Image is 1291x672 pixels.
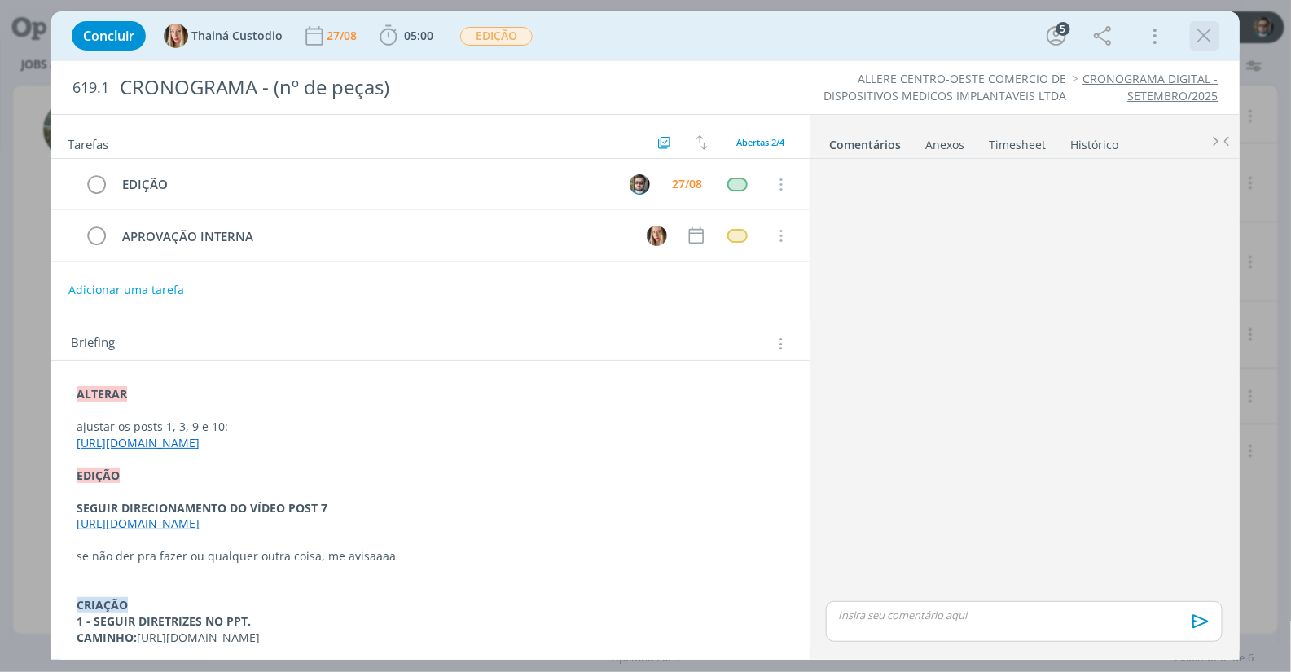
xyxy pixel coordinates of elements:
div: 5 [1056,22,1070,36]
a: Comentários [829,130,902,153]
div: dialog [51,11,1239,660]
a: Histórico [1070,130,1120,153]
span: Thainá Custodio [191,30,283,42]
strong: 1 - SEGUIR DIRETRIZES NO PPT. [77,613,251,629]
strong: ALTERAR [77,386,127,402]
strong: CAMINHO: [77,630,137,645]
button: Concluir [72,21,146,51]
p: [URL][DOMAIN_NAME] [77,630,784,646]
div: Anexos [926,137,965,153]
button: EDIÇÃO [459,26,534,46]
img: R [630,174,650,195]
a: CRONOGRAMA DIGITAL - SETEMBRO/2025 [1083,71,1219,103]
span: EDIÇÃO [460,27,533,46]
div: 27/08 [327,30,360,42]
div: 27/08 [673,178,703,190]
button: TThainá Custodio [164,24,283,48]
strong: EDIÇÃO [77,468,120,483]
span: 05:00 [404,28,433,43]
span: Concluir [83,29,134,42]
button: 05:00 [375,23,437,49]
a: [URL][DOMAIN_NAME] [77,516,200,531]
a: [URL][DOMAIN_NAME] [77,435,200,450]
strong: SEGUIR DIRECIONAMENTO DO VÍDEO POST 7 [77,500,327,516]
button: Adicionar uma tarefa [68,275,185,305]
div: CRONOGRAMA - (nº de peças) [112,68,734,108]
button: T [645,223,670,248]
img: arrow-down-up.svg [696,135,708,150]
div: EDIÇÃO [115,174,614,195]
p: se não der pra fazer ou qualquer outra coisa, me avisaaaa [77,548,784,564]
span: Tarefas [68,133,108,152]
span: 619.1 [72,79,109,97]
img: T [164,24,188,48]
strong: CRIAÇÃO [77,597,128,613]
button: R [628,172,652,196]
img: T [647,226,667,246]
div: APROVAÇÃO INTERNA [115,226,631,247]
span: Briefing [71,333,115,354]
span: Abertas 2/4 [737,136,785,148]
a: ALLERE CENTRO-OESTE COMERCIO DE DISPOSITIVOS MEDICOS IMPLANTAVEIS LTDA [823,71,1066,103]
p: ajustar os posts 1, 3, 9 e 10: [77,419,784,435]
a: Timesheet [989,130,1047,153]
button: 5 [1043,23,1069,49]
